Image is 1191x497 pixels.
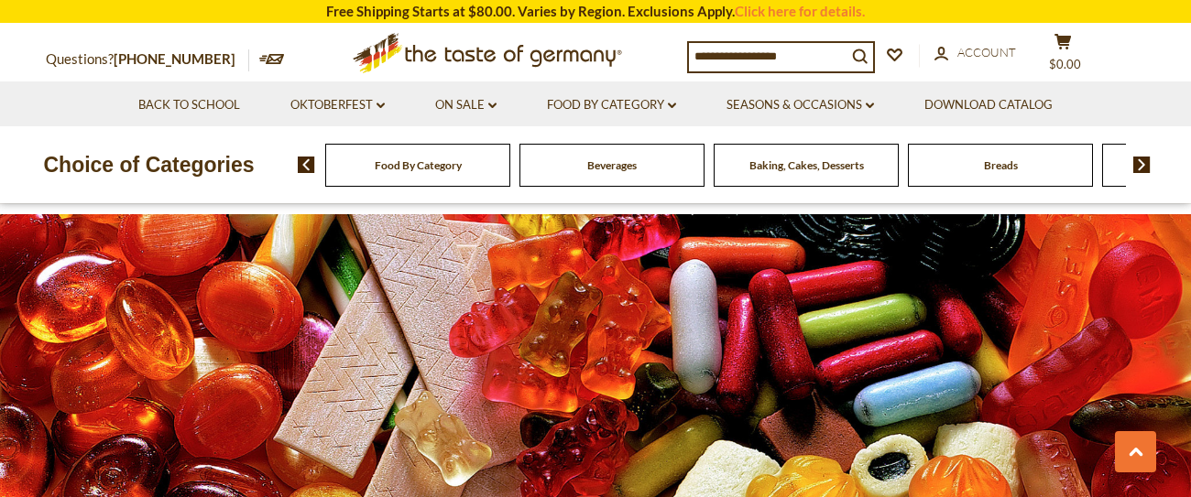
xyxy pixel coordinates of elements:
a: Breads [984,158,1018,172]
span: Account [957,45,1016,59]
a: Oktoberfest [290,95,385,115]
span: $0.00 [1049,57,1081,71]
p: Questions? [46,48,249,71]
a: Click here for details. [735,3,865,19]
a: Account [934,43,1016,63]
img: previous arrow [298,157,315,173]
button: $0.00 [1035,33,1090,79]
a: Beverages [587,158,637,172]
a: On Sale [435,95,497,115]
a: Baking, Cakes, Desserts [749,158,864,172]
img: next arrow [1133,157,1151,173]
a: Seasons & Occasions [727,95,874,115]
a: [PHONE_NUMBER] [114,50,235,67]
a: Back to School [138,95,240,115]
a: Download Catalog [924,95,1053,115]
a: Food By Category [547,95,676,115]
a: Food By Category [375,158,462,172]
